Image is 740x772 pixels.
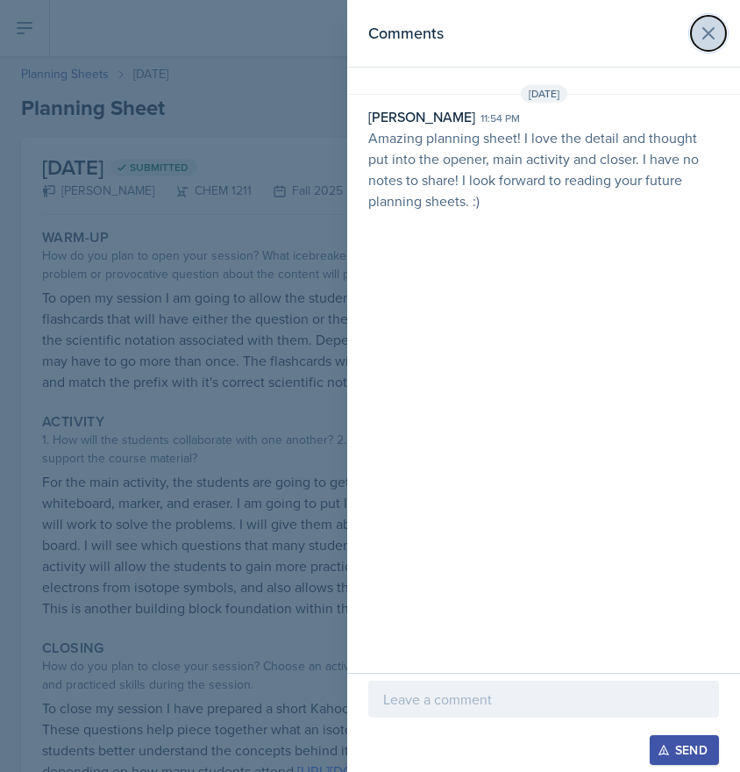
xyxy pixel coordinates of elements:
div: [PERSON_NAME] [368,106,475,127]
p: Amazing planning sheet! I love the detail and thought put into the opener, main activity and clos... [368,127,719,211]
div: 11:54 pm [480,111,520,126]
h2: Comments [368,21,444,46]
span: [DATE] [521,85,567,103]
div: Send [661,743,708,757]
button: Send [650,735,719,765]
